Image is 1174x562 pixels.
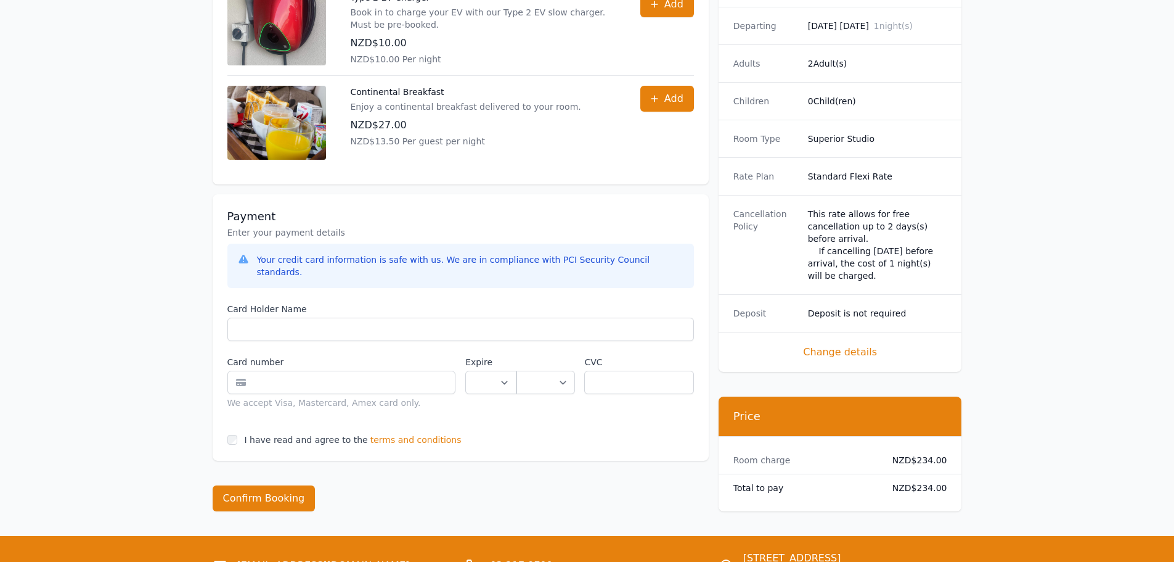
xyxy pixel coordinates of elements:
dt: Room Type [733,133,798,145]
label: CVC [584,356,693,368]
div: We accept Visa, Mastercard, Amex card only. [227,397,456,409]
button: Add [640,86,694,112]
dt: Adults [733,57,798,70]
p: NZD$10.00 Per night [351,53,616,65]
span: 1 night(s) [874,21,913,31]
dt: Cancellation Policy [733,208,798,282]
div: Your credit card information is safe with us. We are in compliance with PCI Security Council stan... [257,254,684,278]
p: Book in to charge your EV with our Type 2 EV slow charger. Must be pre-booked. [351,6,616,31]
dt: Rate Plan [733,170,798,183]
dd: Standard Flexi Rate [808,170,947,183]
p: Enter your payment details [227,226,694,239]
label: Card Holder Name [227,303,694,315]
span: Change details [733,345,947,360]
dd: NZD$234.00 [883,454,947,466]
label: Expire [465,356,516,368]
dd: 2 Adult(s) [808,57,947,70]
p: Continental Breakfast [351,86,581,98]
dt: Total to pay [733,482,873,494]
img: Continental Breakfast [227,86,326,160]
div: This rate allows for free cancellation up to 2 days(s) before arrival. If cancelling [DATE] befor... [808,208,947,282]
p: NZD$13.50 Per guest per night [351,135,581,147]
dt: Children [733,95,798,107]
label: I have read and agree to the [245,435,368,445]
p: NZD$27.00 [351,118,581,133]
dd: Superior Studio [808,133,947,145]
button: Confirm Booking [213,486,316,511]
dd: NZD$234.00 [883,482,947,494]
dt: Room charge [733,454,873,466]
label: . [516,356,574,368]
h3: Price [733,409,947,424]
dt: Departing [733,20,798,32]
p: NZD$10.00 [351,36,616,51]
span: terms and conditions [370,434,462,446]
label: Card number [227,356,456,368]
dd: [DATE] [DATE] [808,20,947,32]
p: Enjoy a continental breakfast delivered to your room. [351,101,581,113]
h3: Payment [227,209,694,224]
dd: 0 Child(ren) [808,95,947,107]
dt: Deposit [733,307,798,320]
dd: Deposit is not required [808,307,947,320]
span: Add [664,91,683,106]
